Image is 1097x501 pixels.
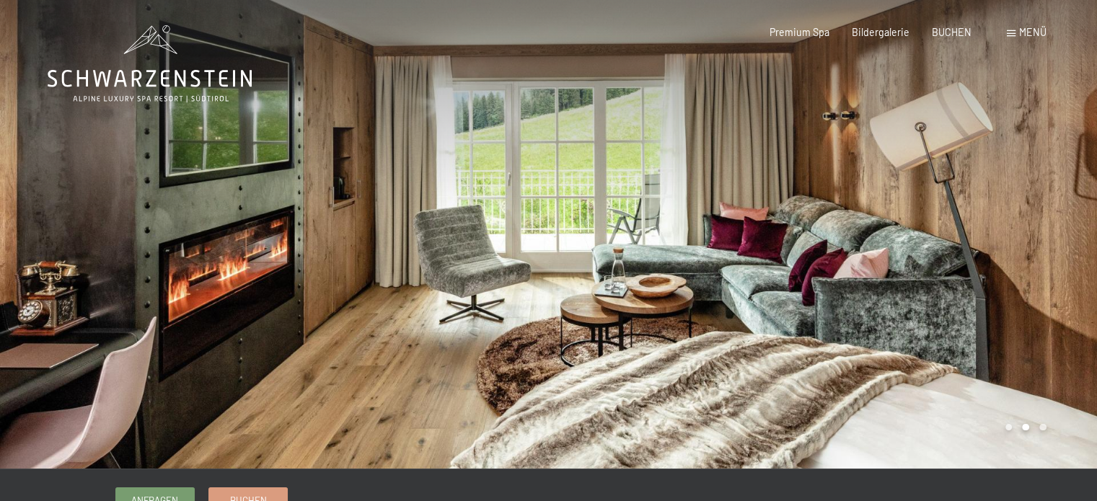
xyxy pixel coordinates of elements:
[770,26,829,38] a: Premium Spa
[852,26,909,38] a: Bildergalerie
[1019,26,1047,38] span: Menü
[932,26,972,38] a: BUCHEN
